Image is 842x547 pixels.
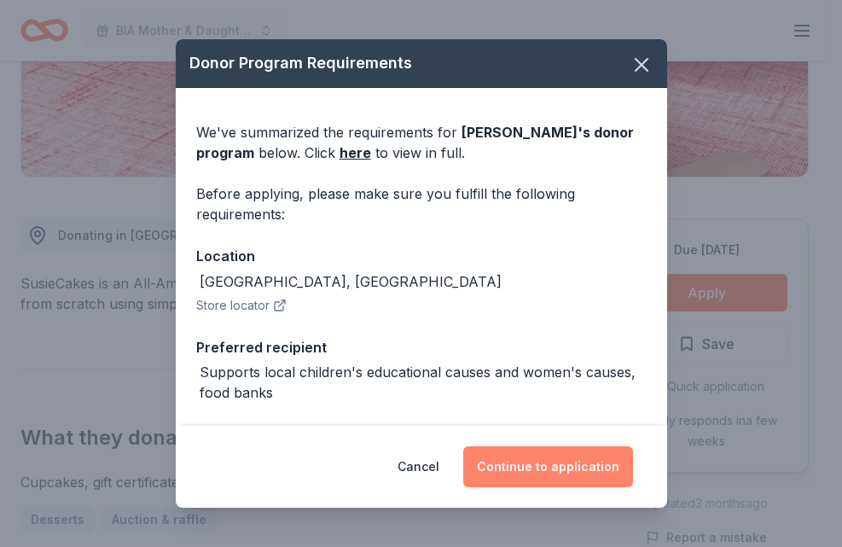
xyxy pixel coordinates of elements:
[196,245,647,267] div: Location
[196,423,647,445] div: Legal
[196,336,647,358] div: Preferred recipient
[200,362,647,403] div: Supports local children's educational causes and women's causes, food banks
[176,39,667,88] div: Donor Program Requirements
[340,143,371,163] a: here
[463,446,633,487] button: Continue to application
[398,446,439,487] button: Cancel
[196,183,647,224] div: Before applying, please make sure you fulfill the following requirements:
[196,122,647,163] div: We've summarized the requirements for below. Click to view in full.
[196,295,287,316] button: Store locator
[200,271,502,292] div: [GEOGRAPHIC_DATA], [GEOGRAPHIC_DATA]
